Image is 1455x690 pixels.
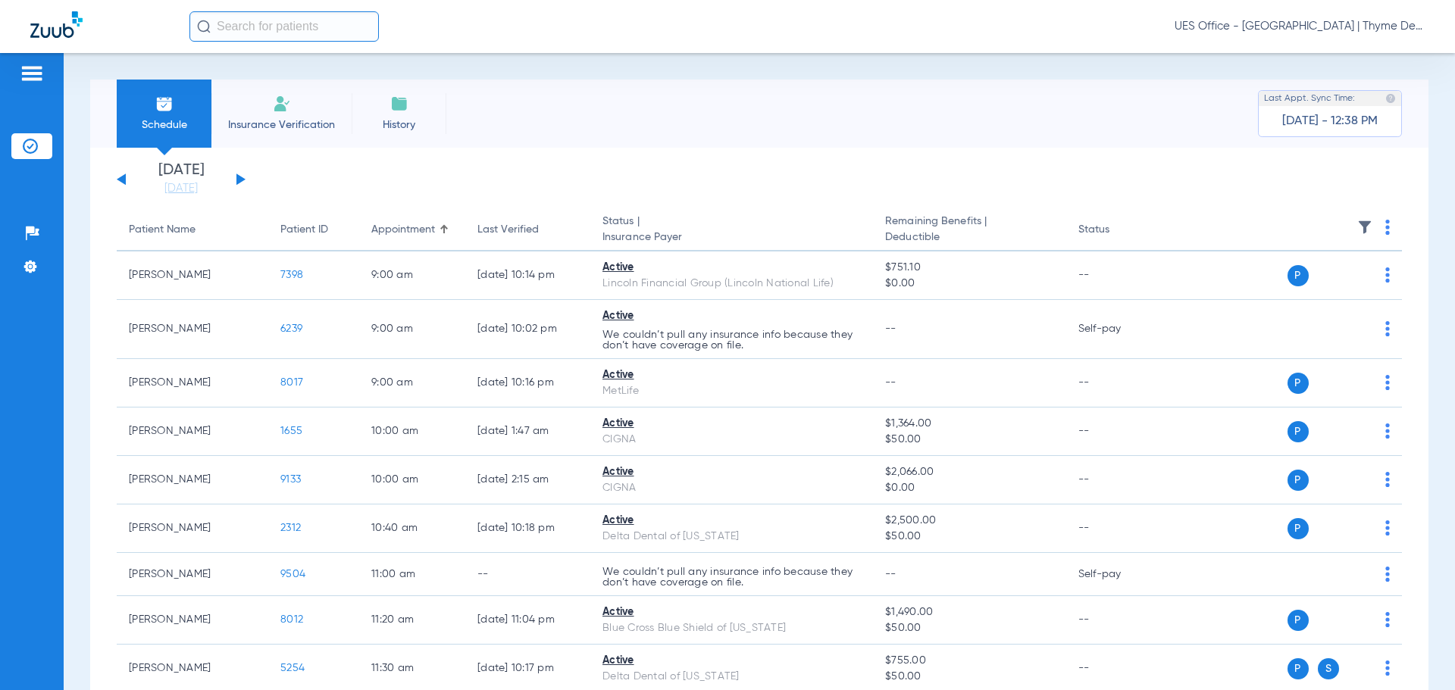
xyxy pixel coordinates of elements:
[602,383,861,399] div: MetLife
[136,163,227,196] li: [DATE]
[117,359,268,407] td: [PERSON_NAME]
[465,596,590,645] td: [DATE] 11:04 PM
[223,117,340,133] span: Insurance Verification
[885,480,1053,496] span: $0.00
[1282,114,1378,129] span: [DATE] - 12:38 PM
[602,464,861,480] div: Active
[885,416,1053,432] span: $1,364.00
[1385,220,1390,235] img: group-dot-blue.svg
[602,653,861,669] div: Active
[1288,658,1309,679] span: P
[20,64,44,83] img: hamburger-icon
[590,209,873,251] th: Status |
[465,553,590,596] td: --
[885,513,1053,529] span: $2,500.00
[602,260,861,276] div: Active
[117,596,268,645] td: [PERSON_NAME]
[280,270,303,280] span: 7398
[280,474,301,485] span: 9133
[371,222,435,238] div: Appointment
[602,416,861,432] div: Active
[1288,470,1309,491] span: P
[1385,423,1390,439] img: group-dot-blue.svg
[1385,375,1390,390] img: group-dot-blue.svg
[359,596,465,645] td: 11:20 AM
[602,276,861,292] div: Lincoln Financial Group (Lincoln National Life)
[1175,19,1425,34] span: UES Office - [GEOGRAPHIC_DATA] | Thyme Dental Care
[602,480,861,496] div: CIGNA
[1288,610,1309,631] span: P
[359,251,465,300] td: 9:00 AM
[280,323,302,334] span: 6239
[117,553,268,596] td: [PERSON_NAME]
[885,620,1053,636] span: $50.00
[885,604,1053,620] span: $1,490.00
[371,222,453,238] div: Appointment
[885,276,1053,292] span: $0.00
[155,95,174,113] img: Schedule
[359,407,465,456] td: 10:00 AM
[465,456,590,504] td: [DATE] 2:15 AM
[602,620,861,636] div: Blue Cross Blue Shield of [US_STATE]
[280,569,305,579] span: 9504
[1385,267,1390,283] img: group-dot-blue.svg
[477,222,578,238] div: Last Verified
[602,229,861,245] span: Insurance Payer
[117,504,268,553] td: [PERSON_NAME]
[1066,359,1169,407] td: --
[1379,617,1455,690] iframe: Chat Widget
[1385,612,1390,627] img: group-dot-blue.svg
[359,456,465,504] td: 10:00 AM
[189,11,379,42] input: Search for patients
[1357,220,1372,235] img: filter.svg
[1066,300,1169,359] td: Self-pay
[602,329,861,351] p: We couldn’t pull any insurance info because they don’t have coverage on file.
[602,432,861,448] div: CIGNA
[885,529,1053,545] span: $50.00
[129,222,196,238] div: Patient Name
[359,504,465,553] td: 10:40 AM
[390,95,408,113] img: History
[602,669,861,685] div: Delta Dental of [US_STATE]
[885,432,1053,448] span: $50.00
[873,209,1065,251] th: Remaining Benefits |
[197,20,211,33] img: Search Icon
[1288,421,1309,442] span: P
[465,251,590,300] td: [DATE] 10:14 PM
[359,359,465,407] td: 9:00 AM
[30,11,83,38] img: Zuub Logo
[117,407,268,456] td: [PERSON_NAME]
[885,260,1053,276] span: $751.10
[885,569,896,579] span: --
[885,464,1053,480] span: $2,066.00
[136,181,227,196] a: [DATE]
[280,377,303,388] span: 8017
[1385,321,1390,336] img: group-dot-blue.svg
[1385,520,1390,535] img: group-dot-blue.svg
[1264,91,1355,106] span: Last Appt. Sync Time:
[280,523,301,533] span: 2312
[129,222,256,238] div: Patient Name
[1385,472,1390,487] img: group-dot-blue.svg
[465,300,590,359] td: [DATE] 10:02 PM
[602,529,861,545] div: Delta Dental of [US_STATE]
[1066,553,1169,596] td: Self-pay
[280,426,302,436] span: 1655
[465,407,590,456] td: [DATE] 1:47 AM
[280,663,305,673] span: 5254
[465,359,590,407] td: [DATE] 10:16 PM
[465,504,590,553] td: [DATE] 10:18 PM
[885,377,896,388] span: --
[359,300,465,359] td: 9:00 AM
[363,117,435,133] span: History
[1288,518,1309,539] span: P
[885,653,1053,669] span: $755.00
[1385,567,1390,582] img: group-dot-blue.svg
[117,300,268,359] td: [PERSON_NAME]
[477,222,539,238] div: Last Verified
[1066,596,1169,645] td: --
[280,222,328,238] div: Patient ID
[117,456,268,504] td: [PERSON_NAME]
[602,513,861,529] div: Active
